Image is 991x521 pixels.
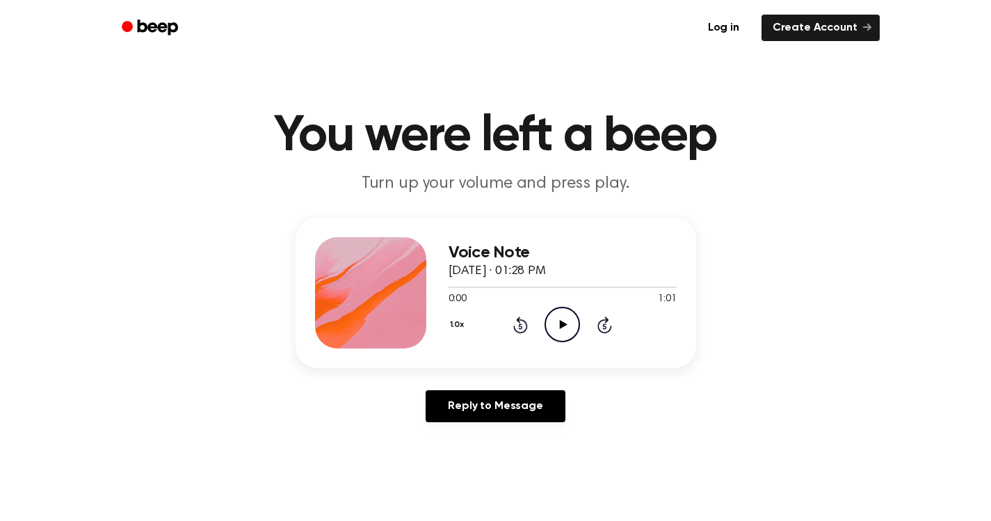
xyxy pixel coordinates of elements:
[694,12,753,44] a: Log in
[762,15,880,41] a: Create Account
[140,111,852,161] h1: You were left a beep
[449,313,469,337] button: 1.0x
[229,173,763,195] p: Turn up your volume and press play.
[449,292,467,307] span: 0:00
[449,265,546,278] span: [DATE] · 01:28 PM
[426,390,565,422] a: Reply to Message
[658,292,676,307] span: 1:01
[112,15,191,42] a: Beep
[449,243,677,262] h3: Voice Note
